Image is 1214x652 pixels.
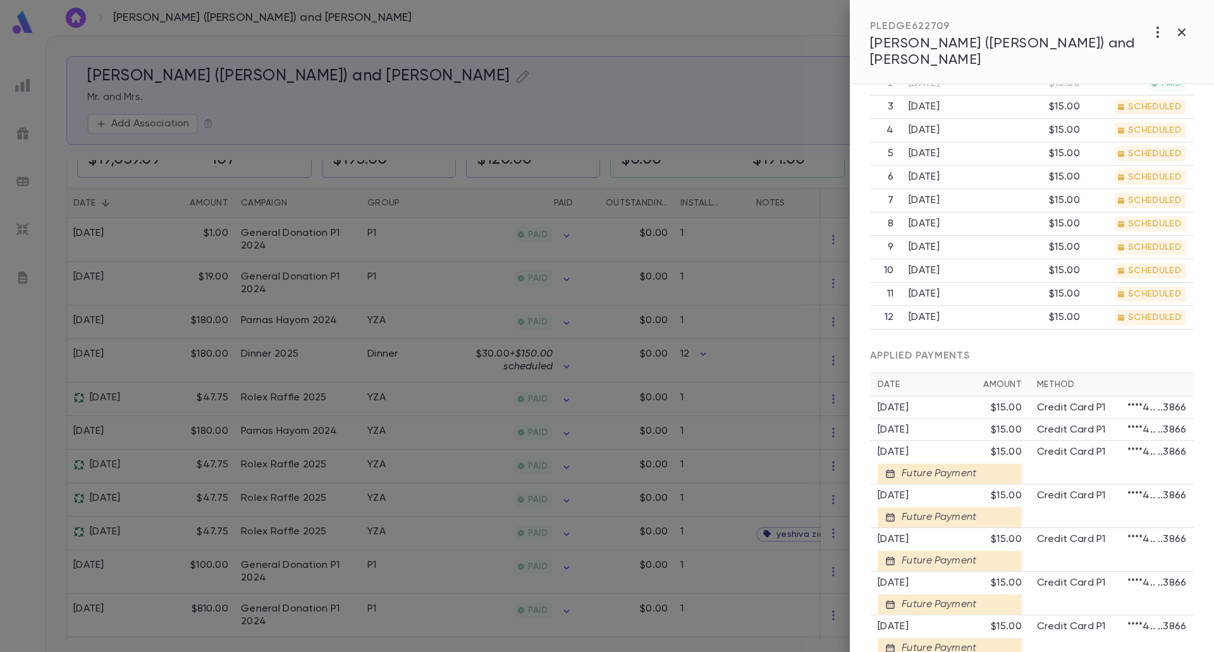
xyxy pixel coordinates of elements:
[878,379,983,390] div: Date
[1037,424,1105,436] p: Credit Card P1
[895,598,976,611] div: Future Payment
[878,533,991,546] div: [DATE]
[901,166,994,189] td: [DATE]
[995,283,1088,306] td: $15.00
[1123,219,1186,229] span: SCHEDULED
[901,212,994,236] td: [DATE]
[870,351,970,361] span: APPLIED PAYMENTS
[878,424,991,436] div: [DATE]
[1037,620,1105,633] p: Credit Card P1
[1123,266,1186,276] span: SCHEDULED
[895,467,976,480] div: Future Payment
[1123,195,1186,206] span: SCHEDULED
[991,577,1022,589] div: $15.00
[870,236,901,259] th: 9
[1037,489,1105,502] p: Credit Card P1
[901,119,994,142] td: [DATE]
[870,37,1135,67] span: [PERSON_NAME] ([PERSON_NAME]) and [PERSON_NAME]
[995,119,1088,142] td: $15.00
[1123,149,1186,159] span: SCHEDULED
[991,446,1022,458] div: $15.00
[1029,373,1194,397] th: Method
[991,402,1022,414] div: $15.00
[870,212,901,236] th: 8
[870,166,901,189] th: 6
[901,259,994,283] td: [DATE]
[995,259,1088,283] td: $15.00
[870,119,901,142] th: 4
[995,306,1088,329] td: $15.00
[1037,446,1105,458] p: Credit Card P1
[901,236,994,259] td: [DATE]
[1123,312,1186,323] span: SCHEDULED
[995,236,1088,259] td: $15.00
[1037,577,1105,589] p: Credit Card P1
[995,212,1088,236] td: $15.00
[870,20,1146,33] div: PLEDGE 622709
[983,379,1022,390] div: Amount
[1123,289,1186,299] span: SCHEDULED
[995,95,1088,119] td: $15.00
[995,142,1088,166] td: $15.00
[1123,125,1186,135] span: SCHEDULED
[901,283,994,306] td: [DATE]
[870,259,901,283] th: 10
[901,142,994,166] td: [DATE]
[1123,172,1186,182] span: SCHEDULED
[991,620,1022,633] div: $15.00
[901,306,994,329] td: [DATE]
[1123,102,1186,112] span: SCHEDULED
[991,489,1022,502] div: $15.00
[1037,533,1105,546] p: Credit Card P1
[1123,242,1186,252] span: SCHEDULED
[991,533,1022,546] div: $15.00
[878,620,991,633] div: [DATE]
[895,511,976,524] div: Future Payment
[870,95,901,119] th: 3
[995,166,1088,189] td: $15.00
[878,489,991,502] div: [DATE]
[870,142,901,166] th: 5
[991,424,1022,436] div: $15.00
[901,95,994,119] td: [DATE]
[901,189,994,212] td: [DATE]
[1037,402,1105,414] p: Credit Card P1
[878,446,991,458] div: [DATE]
[878,577,991,589] div: [DATE]
[870,283,901,306] th: 11
[895,555,976,567] div: Future Payment
[878,402,991,414] div: [DATE]
[995,189,1088,212] td: $15.00
[870,306,901,329] th: 12
[870,189,901,212] th: 7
